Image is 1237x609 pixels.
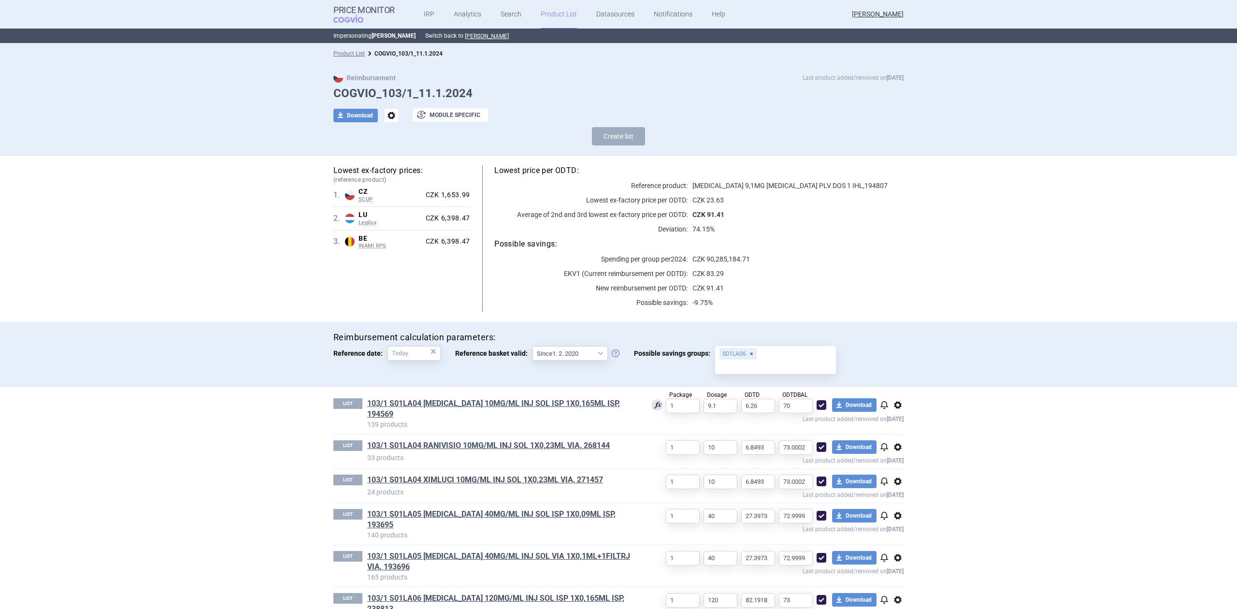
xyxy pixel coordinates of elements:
img: Czech Republic [345,190,355,200]
p: CZK 83.29 [688,269,904,278]
p: Deviation: [494,224,688,234]
p: [MEDICAL_DATA] 9,1MG [MEDICAL_DATA] PLV DOS 1 IHL , 194807 [688,181,904,190]
li: Product List [333,49,365,58]
p: Last product added/removed on [803,73,904,83]
p: 139 products [367,420,635,429]
strong: Price Monitor [333,5,395,15]
span: COGVIO [333,15,377,23]
span: CZ [359,188,422,196]
a: 103/1 S01LA04 XIMLUCI 10MG/ML INJ SOL 1X0,23ML VIA, 271457 [367,475,603,485]
button: Download [832,509,877,522]
p: New reimbursement per ODTD: [494,283,688,293]
button: [PERSON_NAME] [465,32,509,40]
p: Average of 2nd and 3rd lowest ex-factory price per ODTD: [494,210,688,219]
p: Possible savings: [494,298,688,307]
img: Luxembourg [345,214,355,223]
span: (reference product) [333,176,470,184]
span: Dosage [707,391,727,398]
p: 140 products [367,530,635,540]
h1: 103/1 S01LA04 XIMLUCI 10MG/ML INJ SOL 1X0,23ML VIA, 271457 [367,475,635,487]
p: CZK 90,285,184.71 [688,254,904,264]
strong: [PERSON_NAME] [372,32,416,39]
h1: 103/1 S01LA05 EYLEA 40MG/ML INJ SOL ISP 1X0,09ML ISP, 193695 [367,509,635,530]
p: Last product added/removed on [635,523,904,533]
span: Package [669,391,692,398]
div: CZK 6,398.47 [422,214,470,223]
strong: [DATE] [887,492,904,498]
button: Download [832,475,877,488]
h4: Reimbursement calculation parameters: [333,332,904,344]
p: -9.75% [688,298,904,307]
p: Impersonating Switch back to [333,29,904,43]
span: SCUP [359,196,422,203]
p: LIST [333,440,362,451]
span: 3 . [333,236,345,247]
span: BE [359,234,422,243]
h1: 103/1 S01LA04 LUCENTIS 10MG/ML INJ SOL ISP 1X0,165ML ISP, 194569 [367,398,635,420]
a: Price MonitorCOGVIO [333,5,395,24]
h1: COGVIO_103/1_11.1.2024 [333,87,904,101]
span: 2 . [333,213,345,224]
p: CZK 23.63 [688,195,904,205]
h5: Lowest price per ODTD: [494,165,904,176]
h5: Lowest ex-factory prices: [333,165,470,184]
p: LIST [333,551,362,562]
button: Download [832,398,877,412]
p: Reference product: [494,181,688,190]
span: Reference date: [333,346,388,361]
div: CZK 6,398.47 [422,237,470,246]
p: LIST [333,475,362,485]
h5: Possible savings: [494,239,904,249]
input: Reference date:× [388,346,441,361]
h1: 103/1 S01LA05 EYLEA 40MG/ML INJ SOL VIA 1X0,1ML+1FILTRJ VIA, 193696 [367,551,635,572]
span: INAMI RPS [359,243,422,249]
button: Create list [592,127,645,145]
p: EKV1 (Current reimbursement per ODTD): [494,269,688,278]
div: CZK 1,653.99 [422,191,470,200]
a: 103/1 S01LA05 [MEDICAL_DATA] 40MG/ML INJ SOL VIA 1X0,1ML+1FILTRJ VIA, 193696 [367,551,635,572]
strong: [DATE] [887,416,904,422]
a: Product List [333,50,365,57]
a: 103/1 S01LA04 [MEDICAL_DATA] 10MG/ML INJ SOL ISP 1X0,165ML ISP, 194569 [367,398,635,420]
span: ODTDBAL [782,391,807,398]
p: LIST [333,593,362,604]
p: 33 products [367,453,635,463]
a: 103/1 S01LA04 RANIVISIO 10MG/ML INJ SOL 1X0,23ML VIA, 268144 [367,440,610,451]
strong: [DATE] [887,457,904,464]
p: Lowest ex-factory price per ODTD: [494,195,688,205]
strong: [DATE] [887,568,904,575]
p: LIST [333,509,362,520]
span: 1 . [333,189,345,201]
button: Module specific [413,108,488,122]
p: 24 products [367,487,635,497]
strong: CZK 91.41 [692,211,724,218]
span: ODTD [745,391,760,398]
p: 165 products [367,572,635,582]
select: Reference basket valid: [532,346,608,361]
div: × [431,346,436,357]
img: CZ [333,73,343,83]
p: Last product added/removed on [635,489,904,498]
strong: [DATE] [887,526,904,533]
a: 103/1 S01LA05 [MEDICAL_DATA] 40MG/ML INJ SOL ISP 1X0,09ML ISP, 193695 [367,509,635,530]
strong: [DATE] [887,74,904,81]
p: CZK 91.41 [688,283,904,293]
p: 74.15% [688,224,904,234]
strong: Reimbursement [333,74,396,82]
div: S01LA06 [719,348,757,360]
p: Spending per group per 2024 : [494,254,688,264]
button: Download [832,440,877,454]
input: Possible savings groups:S01LA06 [719,361,833,373]
p: LIST [333,398,362,409]
h1: 103/1 S01LA04 RANIVISIO 10MG/ML INJ SOL 1X0,23ML VIA, 268144 [367,440,635,453]
span: Legilux [359,219,422,226]
button: Download [832,551,877,565]
img: Belgium [345,237,355,246]
li: COGVIO_103/1_11.1.2024 [365,49,443,58]
button: Download [333,109,378,122]
span: LU [359,211,422,219]
p: Last product added/removed on [635,455,904,464]
p: Last product added/removed on [635,413,904,422]
strong: COGVIO_103/1_11.1.2024 [374,50,443,57]
p: Last product added/removed on [635,565,904,575]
